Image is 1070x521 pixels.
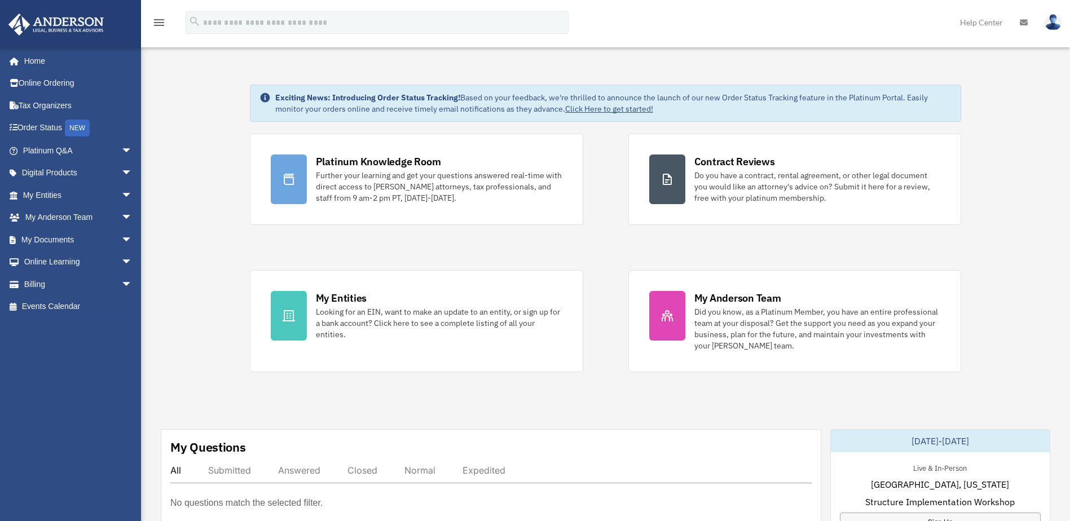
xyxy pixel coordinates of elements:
div: All [170,465,181,476]
span: arrow_drop_down [121,206,144,229]
span: arrow_drop_down [121,162,144,185]
div: Did you know, as a Platinum Member, you have an entire professional team at your disposal? Get th... [694,306,941,351]
a: Events Calendar [8,295,149,318]
div: My Entities [316,291,367,305]
i: menu [152,16,166,29]
div: [DATE]-[DATE] [831,430,1050,452]
a: Tax Organizers [8,94,149,117]
div: My Questions [170,439,246,456]
div: Do you have a contract, rental agreement, or other legal document you would like an attorney's ad... [694,170,941,204]
div: Contract Reviews [694,154,775,169]
div: Platinum Knowledge Room [316,154,441,169]
a: My Entitiesarrow_drop_down [8,184,149,206]
a: My Anderson Team Did you know, as a Platinum Member, you have an entire professional team at your... [628,270,962,372]
span: Structure Implementation Workshop [865,495,1015,509]
a: Digital Productsarrow_drop_down [8,162,149,184]
span: arrow_drop_down [121,251,144,274]
p: No questions match the selected filter. [170,495,323,511]
a: Contract Reviews Do you have a contract, rental agreement, or other legal document you would like... [628,134,962,225]
span: arrow_drop_down [121,184,144,207]
div: Answered [278,465,320,476]
a: My Anderson Teamarrow_drop_down [8,206,149,229]
div: Expedited [463,465,505,476]
i: search [188,15,201,28]
div: Normal [404,465,435,476]
div: Live & In-Person [904,461,976,473]
div: NEW [65,120,90,136]
span: arrow_drop_down [121,273,144,296]
a: My Entities Looking for an EIN, want to make an update to an entity, or sign up for a bank accoun... [250,270,583,372]
a: Online Ordering [8,72,149,95]
a: menu [152,20,166,29]
div: Further your learning and get your questions answered real-time with direct access to [PERSON_NAM... [316,170,562,204]
div: Looking for an EIN, want to make an update to an entity, or sign up for a bank account? Click her... [316,306,562,340]
a: Platinum Knowledge Room Further your learning and get your questions answered real-time with dire... [250,134,583,225]
span: [GEOGRAPHIC_DATA], [US_STATE] [871,478,1009,491]
div: Based on your feedback, we're thrilled to announce the launch of our new Order Status Tracking fe... [275,92,952,114]
div: Submitted [208,465,251,476]
a: My Documentsarrow_drop_down [8,228,149,251]
span: arrow_drop_down [121,228,144,251]
a: Billingarrow_drop_down [8,273,149,295]
a: Order StatusNEW [8,117,149,140]
a: Home [8,50,144,72]
strong: Exciting News: Introducing Order Status Tracking! [275,92,460,103]
span: arrow_drop_down [121,139,144,162]
div: Closed [347,465,377,476]
img: Anderson Advisors Platinum Portal [5,14,107,36]
a: Online Learningarrow_drop_down [8,251,149,273]
img: User Pic [1045,14,1062,30]
a: Click Here to get started! [565,104,653,114]
a: Platinum Q&Aarrow_drop_down [8,139,149,162]
div: My Anderson Team [694,291,781,305]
